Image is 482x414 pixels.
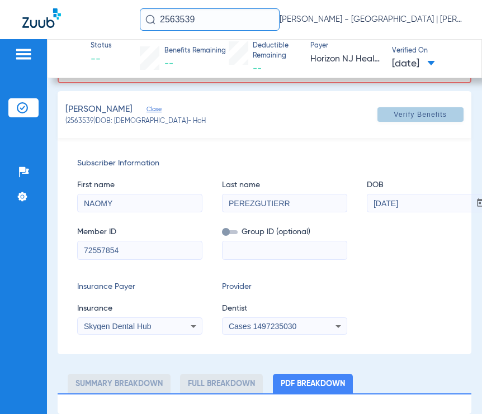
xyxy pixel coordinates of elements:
span: -- [91,53,112,66]
span: Status [91,41,112,51]
span: Provider [222,281,347,293]
span: Insurance Payer [77,281,202,293]
span: -- [164,59,173,68]
button: Verify Benefits [377,107,464,122]
span: (2563539) DOB: [DEMOGRAPHIC_DATA] - HoH [65,117,206,127]
span: Group ID (optional) [222,226,347,238]
span: [PERSON_NAME] [65,103,133,117]
iframe: Chat Widget [426,360,482,414]
span: Last name [222,179,347,191]
span: Benefits Remaining [164,46,226,56]
span: Horizon NJ Health (SCION) [310,53,382,66]
span: Payer [310,41,382,51]
li: Full Breakdown [180,374,263,393]
img: hamburger-icon [15,47,32,61]
span: [PERSON_NAME] - [GEOGRAPHIC_DATA] | [PERSON_NAME] [280,14,464,25]
span: Dentist [222,303,347,315]
span: First name [77,179,202,191]
span: Insurance [77,303,202,315]
img: Zuub Logo [22,8,61,28]
li: Summary Breakdown [68,374,171,393]
span: -- [253,64,262,73]
li: PDF Breakdown [273,374,353,393]
span: Subscriber Information [77,158,451,169]
img: Search Icon [145,15,155,25]
input: Search for patients [140,8,280,31]
span: Cases 1497235030 [229,322,296,331]
span: Skygen Dental Hub [84,322,152,331]
span: [DATE] [392,57,435,71]
span: Verify Benefits [394,110,447,119]
span: Close [147,106,157,116]
span: Deductible Remaining [253,41,300,61]
span: Verified On [392,46,464,56]
span: Member ID [77,226,202,238]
